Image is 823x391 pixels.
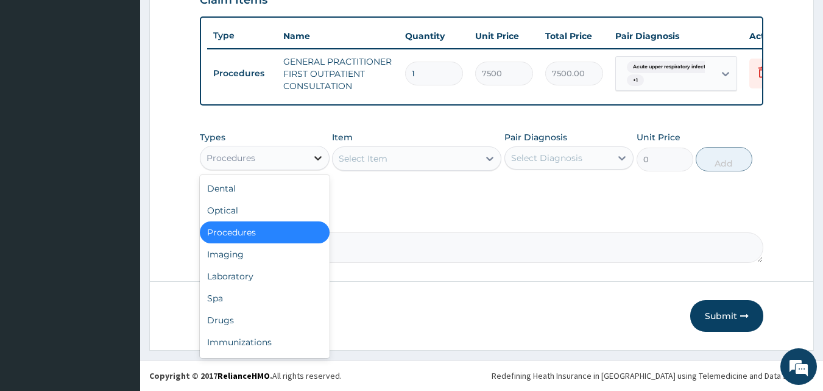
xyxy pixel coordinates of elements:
label: Unit Price [637,131,680,143]
footer: All rights reserved. [140,360,823,391]
div: Laboratory [200,265,330,287]
label: Comment [200,215,764,226]
label: Item [332,131,353,143]
div: Optical [200,199,330,221]
td: Procedures [207,62,277,85]
img: d_794563401_company_1708531726252_794563401 [23,61,49,91]
span: Acute upper respiratory infect... [627,61,715,73]
div: Imaging [200,243,330,265]
div: Procedures [207,152,255,164]
textarea: Type your message and hit 'Enter' [6,261,232,304]
div: Minimize live chat window [200,6,229,35]
div: Select Diagnosis [511,152,582,164]
th: Type [207,24,277,47]
div: Immunizations [200,331,330,353]
th: Total Price [539,24,609,48]
button: Add [696,147,752,171]
td: GENERAL PRACTITIONER FIRST OUTPATIENT CONSULTATION [277,49,399,98]
th: Name [277,24,399,48]
div: Others [200,353,330,375]
div: Chat with us now [63,68,205,84]
div: Spa [200,287,330,309]
label: Types [200,132,225,143]
div: Dental [200,178,330,199]
span: We're online! [71,118,168,241]
span: + 1 [627,74,644,87]
div: Procedures [200,221,330,243]
button: Submit [690,300,763,332]
th: Pair Diagnosis [609,24,743,48]
label: Pair Diagnosis [504,131,567,143]
div: Redefining Heath Insurance in [GEOGRAPHIC_DATA] using Telemedicine and Data Science! [492,370,814,382]
strong: Copyright © 2017 . [149,370,272,381]
div: Drugs [200,309,330,331]
th: Unit Price [469,24,539,48]
div: Select Item [339,152,387,165]
th: Quantity [399,24,469,48]
a: RelianceHMO [217,370,270,381]
th: Actions [743,24,804,48]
